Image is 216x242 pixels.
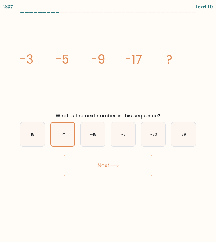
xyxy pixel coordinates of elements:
[91,51,105,68] tspan: -9
[90,132,96,137] text: -45
[19,112,197,119] div: What is the next number in this sequence?
[64,155,152,176] button: Next
[55,51,69,68] tspan: -5
[181,132,186,137] text: 39
[195,3,213,10] div: Level 10
[31,132,34,137] text: 15
[3,3,13,10] div: 2:37
[121,132,126,137] text: -5
[166,51,172,68] tspan: ?
[60,132,66,137] text: -25
[125,51,142,68] tspan: -17
[150,132,157,137] text: -33
[20,51,33,68] tspan: -3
